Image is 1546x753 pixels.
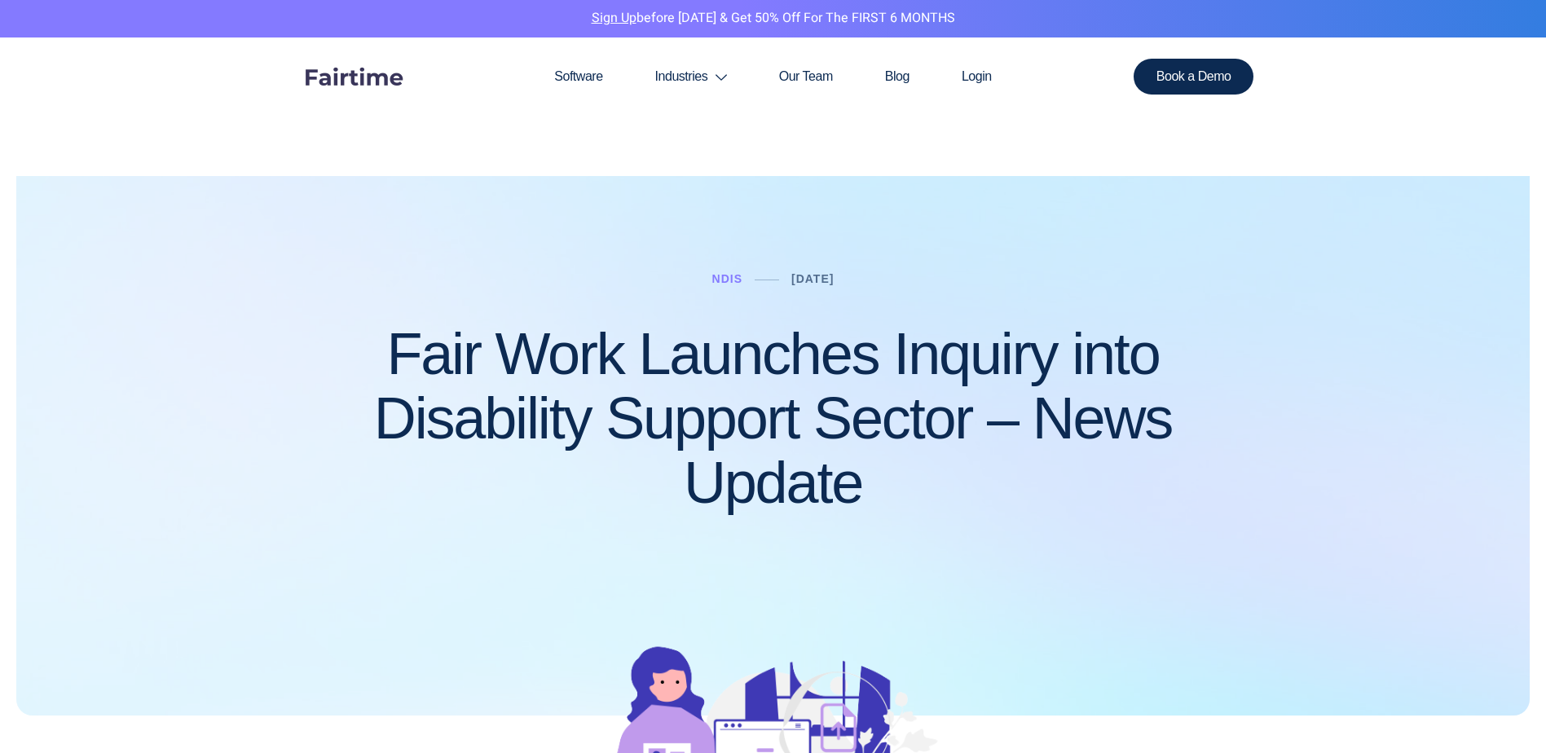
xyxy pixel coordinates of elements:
[712,272,742,285] a: NDIS
[936,37,1018,116] a: Login
[629,37,753,116] a: Industries
[12,8,1534,29] p: before [DATE] & Get 50% Off for the FIRST 6 MONTHS
[791,272,834,285] a: [DATE]
[1134,59,1254,95] a: Book a Demo
[293,322,1254,516] h1: Fair Work Launches Inquiry into Disability Support Sector – News Update
[753,37,859,116] a: Our Team
[528,37,628,116] a: Software
[1156,70,1231,83] span: Book a Demo
[859,37,936,116] a: Blog
[592,8,636,28] a: Sign Up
